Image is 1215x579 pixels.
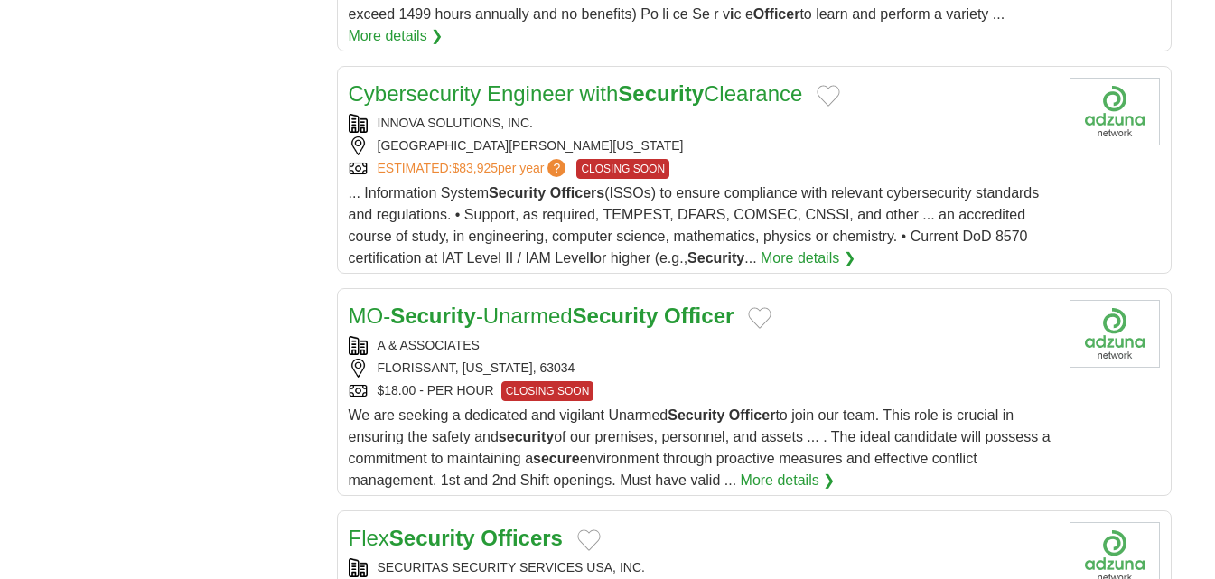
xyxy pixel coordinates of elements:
a: Cybersecurity Engineer withSecurityClearance [349,81,803,106]
div: [GEOGRAPHIC_DATA][PERSON_NAME][US_STATE] [349,136,1055,155]
strong: Security [618,81,704,106]
a: More details ❯ [741,470,836,491]
button: Add to favorite jobs [577,529,601,551]
a: INNOVA SOLUTIONS, INC. [378,116,533,130]
img: Company logo [1070,300,1160,368]
span: $83,925 [452,161,498,175]
a: More details ❯ [349,25,444,47]
strong: Officer [753,6,800,22]
button: Add to favorite jobs [817,85,840,107]
strong: Security [687,250,744,266]
span: CLOSING SOON [576,159,669,179]
a: ESTIMATED:$83,925per year? [378,159,570,179]
strong: secure [533,451,580,466]
strong: Security [668,407,724,423]
span: ? [547,159,565,177]
div: A & ASSOCIATES [349,336,1055,355]
strong: I [590,250,593,266]
div: SECURITAS SECURITY SERVICES USA, INC. [349,558,1055,577]
strong: security [499,429,554,444]
span: ... Information System (ISSOs) to ensure compliance with relevant cybersecurity standards and reg... [349,185,1040,266]
span: CLOSING SOON [501,381,594,401]
strong: Officer [664,304,734,328]
strong: i [730,6,734,22]
div: $18.00 - PER HOUR [349,381,1055,401]
strong: Security [389,526,475,550]
div: FLORISSANT, [US_STATE], 63034 [349,359,1055,378]
span: We are seeking a dedicated and vigilant Unarmed to join our team. This role is crucial in ensurin... [349,407,1051,488]
strong: Security [390,304,476,328]
strong: Security [573,304,659,328]
button: Add to favorite jobs [748,307,771,329]
strong: Officer [729,407,776,423]
a: More details ❯ [761,247,855,269]
img: Innova Solutions logo [1070,78,1160,145]
strong: Officers [481,526,563,550]
a: FlexSecurity Officers [349,526,563,550]
strong: Officers [550,185,604,201]
strong: Security [489,185,546,201]
a: MO-Security-UnarmedSecurity Officer [349,304,734,328]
